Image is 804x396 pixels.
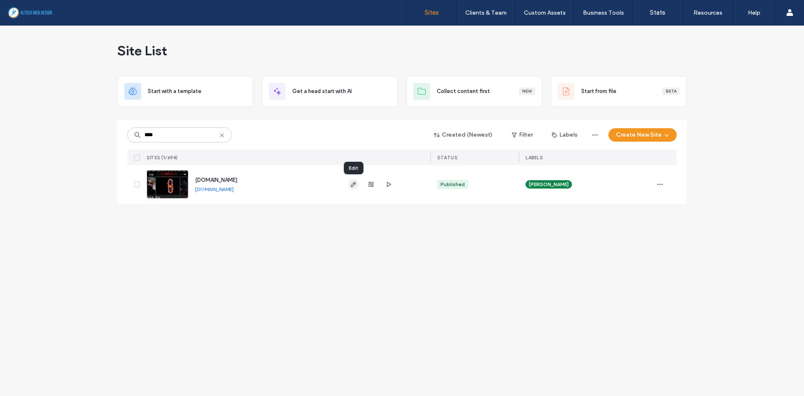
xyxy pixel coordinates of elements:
[117,42,167,59] span: Site List
[425,9,439,16] label: Sites
[406,76,542,107] div: Collect content firstNew
[662,88,680,95] div: Beta
[503,128,541,142] button: Filter
[581,87,616,96] span: Start from file
[19,6,36,13] span: Help
[344,162,363,174] div: Edit
[529,181,569,188] span: [PERSON_NAME]
[147,155,178,160] span: SITES (1/694)
[292,87,352,96] span: Get a head start with AI
[195,186,234,192] a: [DOMAIN_NAME]
[262,76,398,107] div: Get a head start with AI
[117,76,253,107] div: Start with a template
[583,9,624,16] label: Business Tools
[693,9,722,16] label: Resources
[441,181,465,188] div: Published
[524,9,566,16] label: Custom Assets
[526,155,543,160] span: LABELS
[551,76,687,107] div: Start from fileBeta
[195,177,237,183] a: [DOMAIN_NAME]
[650,9,665,16] label: Stats
[437,155,457,160] span: STATUS
[148,87,201,96] span: Start with a template
[437,87,490,96] span: Collect content first
[748,9,760,16] label: Help
[427,128,500,142] button: Created (Newest)
[519,88,535,95] div: New
[608,128,677,142] button: Create New Site
[465,9,507,16] label: Clients & Team
[544,128,585,142] button: Labels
